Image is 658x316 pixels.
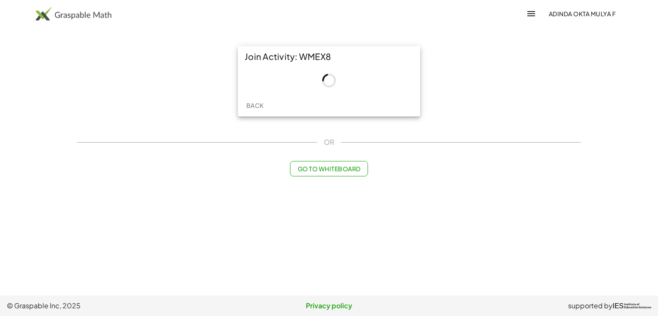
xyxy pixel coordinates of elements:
[541,6,622,21] button: Adinda Okta Mulya F
[297,165,360,173] span: Go to Whiteboard
[238,46,420,67] div: Join Activity: WMEX8
[7,301,221,311] span: © Graspable Inc, 2025
[624,303,651,309] span: Institute of Education Sciences
[246,101,263,109] span: Back
[568,301,613,311] span: supported by
[324,137,334,147] span: OR
[613,302,624,310] span: IES
[548,10,616,18] span: Adinda Okta Mulya F
[613,301,651,311] a: IESInstitute ofEducation Sciences
[221,301,436,311] a: Privacy policy
[290,161,368,176] button: Go to Whiteboard
[241,98,269,113] button: Back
